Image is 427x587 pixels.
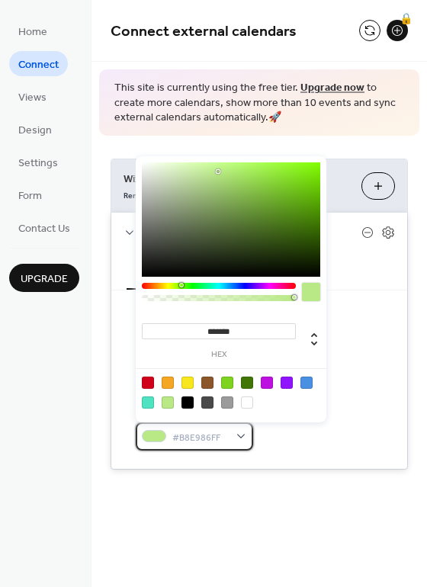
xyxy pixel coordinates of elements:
a: Home [9,18,56,43]
div: #9013FE [281,377,293,389]
span: Contact Us [18,221,70,237]
div: #BD10E0 [261,377,273,389]
span: Design [18,123,52,139]
div: #8B572A [201,377,213,389]
span: Wix Events [124,171,349,187]
span: Home [18,24,47,40]
div: #4A90E2 [300,377,313,389]
span: Form [18,188,42,204]
span: Upgrade [21,271,68,287]
a: Form [9,182,51,207]
a: Views [9,84,56,109]
button: Upgrade [9,264,79,292]
button: Settings [127,253,185,290]
a: Upgrade now [300,78,364,98]
a: Settings [9,149,67,175]
span: #B8E986FF [172,429,229,445]
span: Views [18,90,47,106]
div: #000000 [181,396,194,409]
a: Contact Us [9,215,79,240]
span: Connect external calendars [111,17,297,47]
label: hex [142,351,296,359]
div: #F5A623 [162,377,174,389]
div: #7ED321 [221,377,233,389]
div: #B8E986 [162,396,174,409]
div: #4A4A4A [201,396,213,409]
div: #F8E71C [181,377,194,389]
span: Settings [18,156,58,172]
div: #D0021B [142,377,154,389]
div: #FFFFFF [241,396,253,409]
span: This site is currently using the free tier. to create more calendars, show more than 10 events an... [114,81,404,126]
a: Connect [9,51,68,76]
span: Connect [18,57,59,73]
div: #9B9B9B [221,396,233,409]
a: Design [9,117,61,142]
div: #417505 [241,377,253,389]
span: Remove [124,190,153,200]
div: #50E3C2 [142,396,154,409]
